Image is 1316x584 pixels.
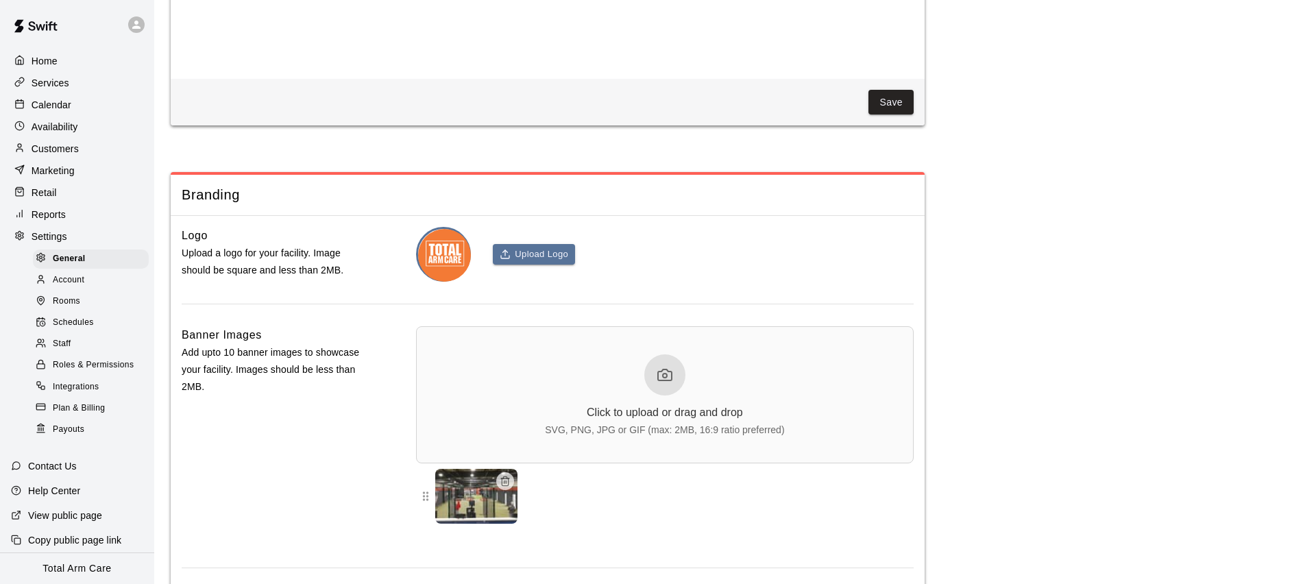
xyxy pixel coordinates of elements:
a: Schedules [33,313,154,334]
a: Customers [11,138,143,159]
h6: Banner Images [182,326,262,344]
a: Calendar [11,95,143,115]
div: Roles & Permissions [33,356,149,375]
span: Branding [182,186,914,204]
a: General [33,248,154,269]
div: Payouts [33,420,149,439]
div: Integrations [33,378,149,397]
a: Plan & Billing [33,398,154,419]
span: Staff [53,337,71,351]
span: Roles & Permissions [53,358,134,372]
a: Rooms [33,291,154,313]
span: Plan & Billing [53,402,105,415]
p: Services [32,76,69,90]
p: View public page [28,509,102,522]
a: Staff [33,334,154,355]
button: Upload Logo [493,244,575,265]
div: Rooms [33,292,149,311]
span: Integrations [53,380,99,394]
a: Home [11,51,143,71]
a: Settings [11,226,143,247]
div: Staff [33,334,149,354]
a: Services [11,73,143,93]
p: Total Arm Care [42,561,111,576]
div: Plan & Billing [33,399,149,418]
span: Account [53,273,84,287]
p: Retail [32,186,57,199]
span: Payouts [53,423,84,437]
a: Reports [11,204,143,225]
a: Marketing [11,160,143,181]
p: Reports [32,208,66,221]
div: Schedules [33,313,149,332]
a: Roles & Permissions [33,355,154,376]
div: Click to upload or drag and drop [587,406,743,419]
p: Add upto 10 banner images to showcase your facility. Images should be less than 2MB. [182,344,372,396]
p: Contact Us [28,459,77,473]
p: Settings [32,230,67,243]
p: Availability [32,120,78,134]
p: Copy public page link [28,533,121,547]
p: Home [32,54,58,68]
span: Schedules [53,316,94,330]
button: Save [868,90,914,115]
p: Calendar [32,98,71,112]
div: Account [33,271,149,290]
p: Help Center [28,484,80,498]
div: General [33,250,149,269]
span: General [53,252,86,266]
a: Integrations [33,376,154,398]
div: SVG, PNG, JPG or GIF (max: 2MB, 16:9 ratio preferred) [545,424,784,435]
a: Payouts [33,419,154,440]
a: Retail [11,182,143,203]
p: Customers [32,142,79,156]
span: Rooms [53,295,80,308]
a: Availability [11,117,143,137]
p: Marketing [32,164,75,178]
img: Total Arm Care logo [418,229,471,282]
img: Banner 1 [435,469,517,524]
a: Account [33,269,154,291]
p: Upload a logo for your facility. Image should be square and less than 2MB. [182,245,372,279]
h6: Logo [182,227,208,245]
